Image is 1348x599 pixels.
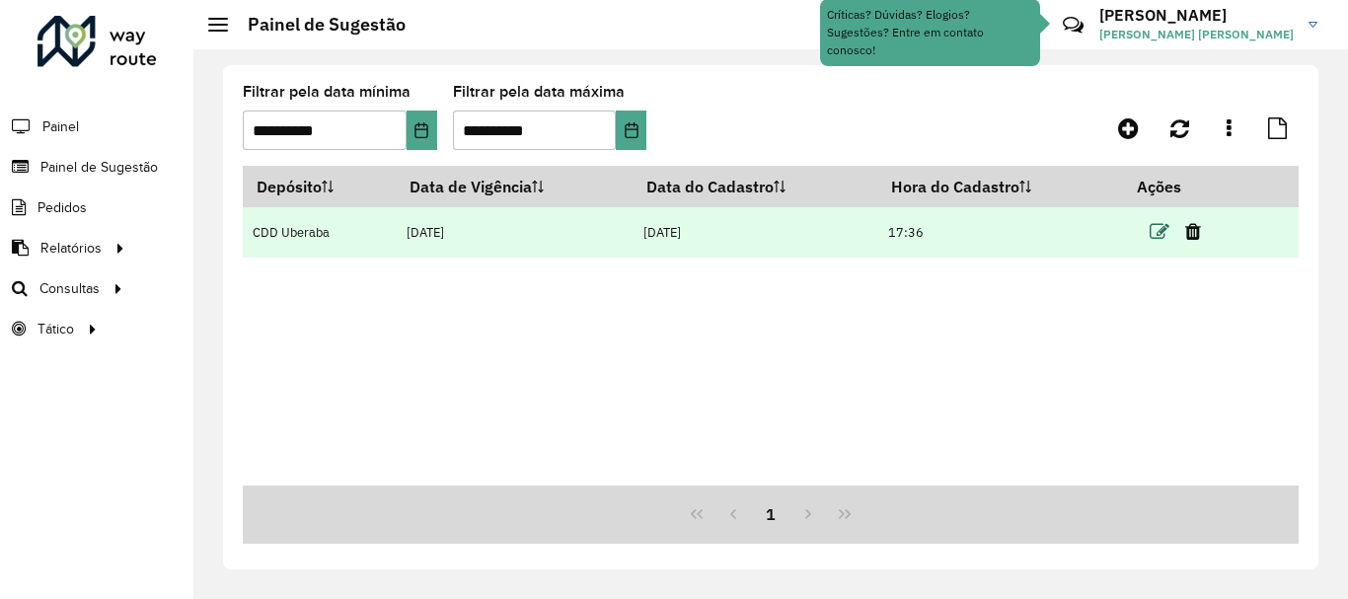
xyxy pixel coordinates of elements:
a: Excluir [1185,218,1201,245]
th: Data de Vigência [396,166,633,207]
td: 17:36 [877,207,1123,258]
span: Consultas [39,278,100,299]
h2: Painel de Sugestão [228,14,406,36]
th: Ações [1124,166,1242,207]
span: [PERSON_NAME] [PERSON_NAME] [1099,26,1294,43]
span: Painel de Sugestão [40,157,158,178]
a: Contato Rápido [1052,4,1094,46]
th: Data do Cadastro [634,166,878,207]
td: [DATE] [396,207,633,258]
span: Painel [42,116,79,137]
td: [DATE] [634,207,878,258]
button: Choose Date [407,111,437,150]
h3: [PERSON_NAME] [1099,6,1294,25]
td: CDD Uberaba [243,207,396,258]
button: Choose Date [616,111,646,150]
th: Depósito [243,166,396,207]
span: Tático [37,319,74,339]
span: Relatórios [40,238,102,259]
label: Filtrar pela data mínima [243,80,411,104]
button: 1 [752,495,789,533]
a: Editar [1150,218,1169,245]
span: Pedidos [37,197,87,218]
label: Filtrar pela data máxima [453,80,625,104]
th: Hora do Cadastro [877,166,1123,207]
